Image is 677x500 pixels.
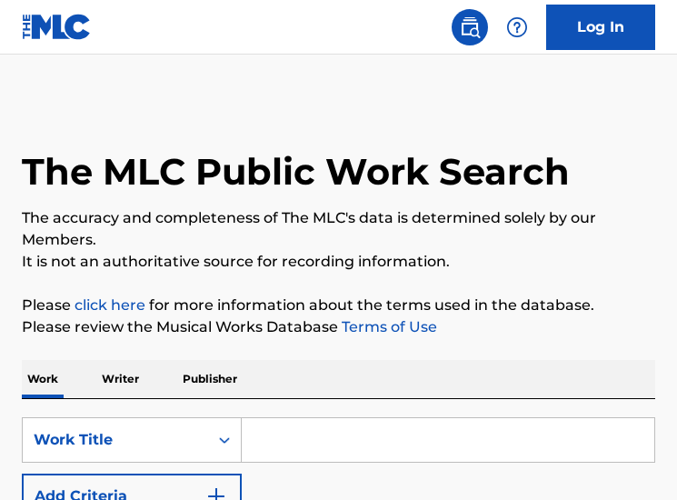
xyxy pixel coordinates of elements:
img: MLC Logo [22,14,92,40]
a: Terms of Use [338,318,437,335]
h1: The MLC Public Work Search [22,149,570,195]
div: Help [499,9,535,45]
p: Please review the Musical Works Database [22,316,655,338]
img: help [506,16,528,38]
a: Log In [546,5,655,50]
p: It is not an authoritative source for recording information. [22,251,655,273]
p: The accuracy and completeness of The MLC's data is determined solely by our Members. [22,207,655,251]
p: Writer [96,360,144,398]
p: Publisher [177,360,243,398]
p: Please for more information about the terms used in the database. [22,295,655,316]
a: click here [75,296,145,314]
img: search [459,16,481,38]
div: Work Title [34,429,197,451]
p: Work [22,360,64,398]
a: Public Search [452,9,488,45]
